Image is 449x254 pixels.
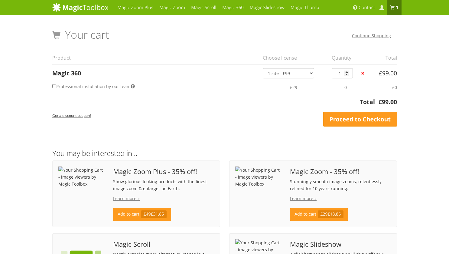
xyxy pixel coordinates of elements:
[318,210,343,218] span: £18.85
[113,196,140,201] a: Learn more »
[290,208,348,221] a: Add to cart£29£18.85
[52,84,56,88] input: Professional installation by our team
[113,178,214,192] p: Show glorious looking products with the finest image zoom & enlarger on Earth.
[392,84,397,90] span: £0
[328,78,360,96] td: 0
[52,113,91,118] small: Got a discount coupon?
[371,51,397,64] th: Total
[52,51,259,64] th: Product
[290,168,391,175] span: Magic Zoom - 35% off!
[235,167,281,187] img: Your Shopping Cart - image viewers by Magic Toolbox
[52,82,135,91] label: Professional installation by our team
[352,33,391,38] a: Continue Shopping
[359,5,375,11] span: Contact
[323,112,397,127] a: Proceed to Checkout
[113,208,171,221] a: Add to cart£49£31.85
[113,168,214,175] span: Magic Zoom Plus - 35% off!
[379,98,382,106] span: £
[52,97,375,110] th: Total
[52,110,91,120] a: Got a discount coupon?
[52,149,397,157] h3: You may be interested in…
[290,241,391,248] span: Magic Slideshow
[58,167,104,187] img: Your Shopping Cart - image viewers by Magic Toolbox
[360,70,366,77] a: ×
[113,241,214,248] span: Magic Scroll
[290,196,317,201] a: Learn more »
[52,29,109,41] h1: Your cart
[396,5,399,11] b: 1
[143,211,151,217] s: £49
[320,211,327,217] s: £29
[259,51,328,64] th: Choose license
[328,51,360,64] th: Quantity
[141,210,167,218] span: £31.85
[259,78,328,96] td: £29
[379,69,382,77] span: £
[290,178,391,192] p: Stunningly smooth image zooms, relentlessly refined for 10 years running.
[52,3,109,12] img: MagicToolbox.com - Image tools for your website
[332,68,353,78] input: Qty
[379,98,397,106] bdi: 99.00
[379,69,397,77] bdi: 99.00
[52,69,81,77] a: Magic 360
